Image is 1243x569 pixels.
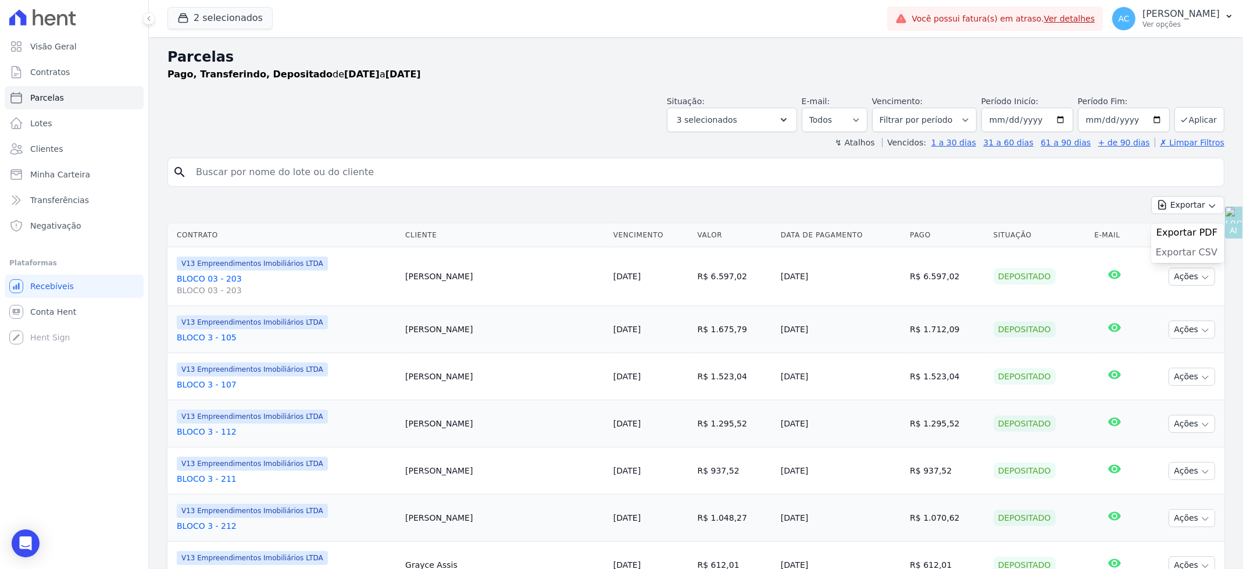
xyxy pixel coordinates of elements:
span: Visão Geral [30,41,77,52]
td: [DATE] [776,495,905,542]
a: Conta Hent [5,300,144,323]
label: ↯ Atalhos [835,138,874,147]
td: R$ 1.712,09 [905,306,988,353]
a: BLOCO 3 - 107 [177,379,396,390]
a: 1 a 30 dias [931,138,976,147]
strong: [DATE] [344,69,380,80]
td: R$ 1.295,52 [693,400,776,447]
td: [PERSON_NAME] [401,400,609,447]
td: [PERSON_NAME] [401,247,609,306]
a: Lotes [5,112,144,135]
th: E-mail [1090,223,1139,247]
span: Transferências [30,194,89,206]
span: V13 Empreendimentos Imobiliários LTDA [177,457,328,471]
a: BLOCO 3 - 112 [177,426,396,438]
span: V13 Empreendimentos Imobiliários LTDA [177,315,328,329]
button: Exportar [1151,196,1224,214]
td: R$ 1.048,27 [693,495,776,542]
div: Open Intercom Messenger [12,529,40,557]
span: Clientes [30,143,63,155]
td: R$ 937,52 [693,447,776,495]
label: Vencimento: [872,97,923,106]
th: Valor [693,223,776,247]
button: Aplicar [1174,107,1224,132]
p: [PERSON_NAME] [1142,8,1220,20]
strong: Pago, Transferindo, Depositado [167,69,333,80]
span: V13 Empreendimentos Imobiliários LTDA [177,551,328,565]
td: R$ 1.523,04 [905,353,988,400]
td: [DATE] [776,247,905,306]
a: 61 a 90 dias [1041,138,1091,147]
div: Depositado [994,268,1056,284]
a: Exportar PDF [1156,227,1220,241]
a: BLOCO 3 - 211 [177,473,396,485]
span: V13 Empreendimentos Imobiliários LTDA [177,504,328,518]
label: Período Fim: [1078,95,1170,108]
td: R$ 937,52 [905,447,988,495]
a: Minha Carteira [5,163,144,186]
div: Depositado [994,415,1056,432]
strong: [DATE] [385,69,421,80]
span: Recebíveis [30,280,74,292]
td: [PERSON_NAME] [401,447,609,495]
span: Conta Hent [30,306,76,318]
span: Você possui fatura(s) em atraso. [912,13,1095,25]
a: [DATE] [613,325,641,334]
a: [DATE] [613,419,641,428]
button: AC [PERSON_NAME] Ver opções [1103,2,1243,35]
span: Negativação [30,220,81,232]
a: Exportar CSV [1156,247,1220,261]
td: [DATE] [776,400,905,447]
th: Vencimento [609,223,693,247]
td: R$ 6.597,02 [693,247,776,306]
a: Recebíveis [5,275,144,298]
a: Visão Geral [5,35,144,58]
th: Cliente [401,223,609,247]
a: [DATE] [613,372,641,381]
td: [DATE] [776,447,905,495]
a: BLOCO 3 - 105 [177,332,396,343]
a: Ver detalhes [1044,14,1095,23]
div: Depositado [994,510,1056,526]
th: Data de Pagamento [776,223,905,247]
a: BLOCO 03 - 203BLOCO 03 - 203 [177,273,396,296]
h2: Parcelas [167,47,1224,67]
span: Lotes [30,118,52,129]
button: 2 selecionados [167,7,273,29]
label: Vencidos: [882,138,926,147]
a: Negativação [5,214,144,237]
td: R$ 1.675,79 [693,306,776,353]
label: E-mail: [802,97,830,106]
a: [DATE] [613,513,641,522]
button: Ações [1169,509,1215,527]
button: Ações [1169,368,1215,386]
a: ✗ Limpar Filtros [1155,138,1224,147]
span: Exportar PDF [1156,227,1217,239]
span: 3 selecionados [677,113,737,127]
label: Situação: [667,97,705,106]
td: R$ 1.295,52 [905,400,988,447]
a: Contratos [5,61,144,84]
a: Transferências [5,189,144,212]
i: search [173,165,187,179]
span: V13 Empreendimentos Imobiliários LTDA [177,362,328,376]
p: de a [167,67,421,81]
a: Clientes [5,137,144,161]
button: Ações [1169,415,1215,433]
button: Ações [1169,268,1215,286]
td: R$ 1.523,04 [693,353,776,400]
span: AC [1119,15,1130,23]
a: 31 a 60 dias [983,138,1033,147]
td: [PERSON_NAME] [401,306,609,353]
a: [DATE] [613,466,641,475]
a: BLOCO 3 - 212 [177,520,396,532]
span: Exportar CSV [1156,247,1217,258]
div: Depositado [994,463,1056,479]
div: Depositado [994,321,1056,337]
td: R$ 6.597,02 [905,247,988,306]
span: Minha Carteira [30,169,90,180]
a: [DATE] [613,272,641,281]
th: Contrato [167,223,401,247]
div: Plataformas [9,256,139,270]
a: + de 90 dias [1098,138,1150,147]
